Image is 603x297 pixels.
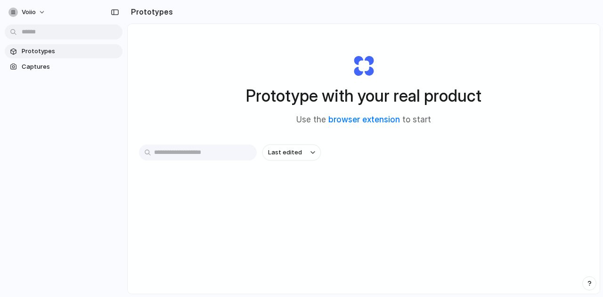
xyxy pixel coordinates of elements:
[268,148,302,157] span: Last edited
[22,8,36,17] span: Voiio
[328,115,400,124] a: browser extension
[5,5,50,20] button: Voiio
[22,62,119,72] span: Captures
[262,144,321,161] button: Last edited
[246,83,481,108] h1: Prototype with your real product
[22,47,119,56] span: Prototypes
[5,44,122,58] a: Prototypes
[5,60,122,74] a: Captures
[127,6,173,17] h2: Prototypes
[296,114,431,126] span: Use the to start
